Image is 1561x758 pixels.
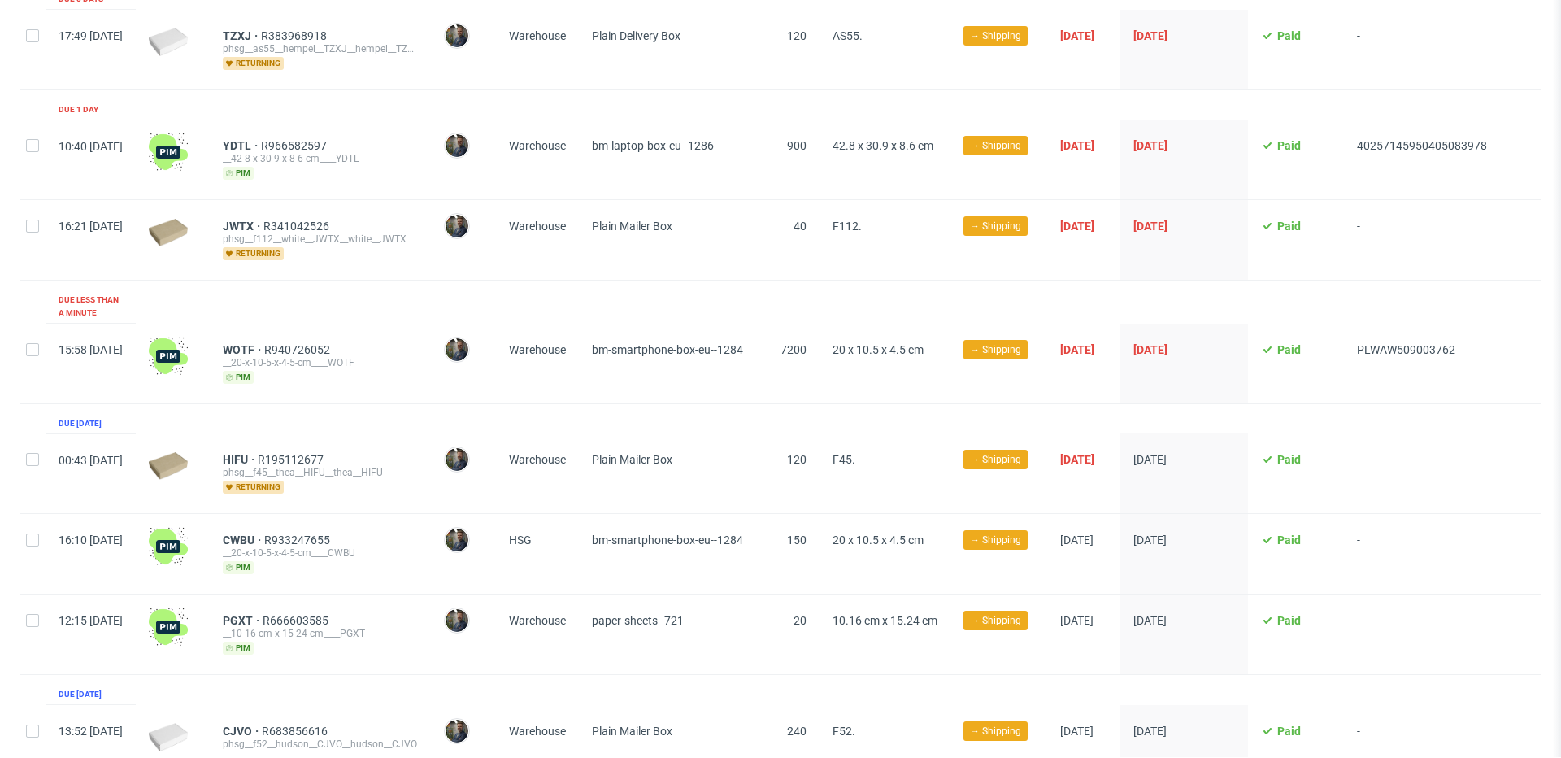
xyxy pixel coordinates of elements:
span: 7200 [780,343,807,356]
img: Maciej Sobola [446,338,468,361]
a: R666603585 [263,614,332,627]
span: Paid [1277,453,1301,466]
span: 120 [787,453,807,466]
img: plain-eco-white.f1cb12edca64b5eabf5f.png [149,723,188,751]
span: - [1357,220,1487,260]
span: 17:49 [DATE] [59,29,123,42]
span: Paid [1277,614,1301,627]
a: R195112677 [258,453,327,466]
span: 00:43 [DATE] [59,454,123,467]
a: R383968918 [261,29,330,42]
span: → Shipping [970,342,1021,357]
div: phsg__f52__hudson__CJVO__hudson__CJVO [223,738,418,751]
span: [DATE] [1060,453,1094,466]
span: 16:10 [DATE] [59,534,123,547]
span: Paid [1277,139,1301,152]
img: plain-eco.9b3ba858dad33fd82c36.png [149,452,188,480]
span: [DATE] [1133,534,1167,547]
a: HIFU [223,453,258,466]
span: F52. [833,725,855,738]
a: PGXT [223,614,263,627]
span: → Shipping [970,219,1021,233]
span: Plain Mailer Box [592,220,672,233]
span: [DATE] [1060,220,1094,233]
span: → Shipping [970,452,1021,467]
span: 240 [787,725,807,738]
img: Maciej Sobola [446,215,468,237]
img: Maciej Sobola [446,134,468,157]
span: - [1357,614,1487,655]
span: 15:58 [DATE] [59,343,123,356]
span: [DATE] [1133,139,1167,152]
span: R940726052 [264,343,333,356]
span: 40 [794,220,807,233]
div: Due [DATE] [59,688,102,701]
span: Paid [1277,343,1301,356]
span: 10.16 cm x 15.24 cm [833,614,937,627]
span: Warehouse [509,220,566,233]
span: 20 [794,614,807,627]
span: Paid [1277,725,1301,738]
div: __20-x-10-5-x-4-5-cm____WOTF [223,356,418,369]
span: 120 [787,29,807,42]
span: bm-laptop-box-eu--1286 [592,139,714,152]
span: [DATE] [1060,534,1094,547]
span: pim [223,167,254,180]
span: → Shipping [970,533,1021,547]
span: returning [223,57,284,70]
a: WOTF [223,343,264,356]
span: TZXJ [223,29,261,42]
a: R341042526 [263,220,333,233]
a: R966582597 [261,139,330,152]
span: returning [223,481,284,494]
img: Maciej Sobola [446,529,468,551]
span: pim [223,561,254,574]
span: AS55. [833,29,863,42]
span: Plain Mailer Box [592,453,672,466]
a: CWBU [223,534,264,547]
span: returning [223,247,284,260]
a: JWTX [223,220,263,233]
a: CJVO [223,725,262,738]
div: Due 1 day [59,103,98,116]
span: [DATE] [1060,139,1094,152]
span: - [1357,453,1487,494]
span: - [1357,29,1487,70]
img: plain-eco-white.f1cb12edca64b5eabf5f.png [149,28,188,55]
span: → Shipping [970,28,1021,43]
a: YDTL [223,139,261,152]
span: Warehouse [509,343,566,356]
span: [DATE] [1133,343,1167,356]
span: Warehouse [509,725,566,738]
span: → Shipping [970,613,1021,628]
span: bm-smartphone-box-eu--1284 [592,343,743,356]
span: 42.8 x 30.9 x 8.6 cm [833,139,933,152]
img: wHgJFi1I6lmhQAAAABJRU5ErkJggg== [149,133,188,172]
span: [DATE] [1060,725,1094,738]
span: 900 [787,139,807,152]
span: paper-sheets--721 [592,614,684,627]
span: 150 [787,534,807,547]
span: [DATE] [1133,614,1167,627]
span: 12:15 [DATE] [59,614,123,627]
span: pim [223,642,254,655]
span: Paid [1277,29,1301,42]
span: bm-smartphone-box-eu--1284 [592,534,743,547]
img: Maciej Sobola [446,448,468,471]
div: phsg__f112__white__JWTX__white__JWTX [223,233,418,246]
span: Paid [1277,534,1301,547]
span: 20 x 10.5 x 4.5 cm [833,534,924,547]
span: pim [223,371,254,384]
span: [DATE] [1060,343,1094,356]
span: [DATE] [1060,614,1094,627]
span: R933247655 [264,534,333,547]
